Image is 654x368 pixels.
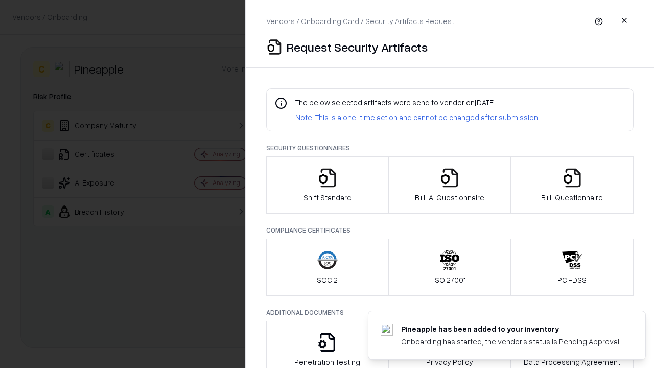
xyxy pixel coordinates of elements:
p: Privacy Policy [426,357,473,367]
p: B+L Questionnaire [541,192,603,203]
p: Additional Documents [266,308,634,317]
p: B+L AI Questionnaire [415,192,484,203]
button: PCI-DSS [510,239,634,296]
p: Note: This is a one-time action and cannot be changed after submission. [295,112,540,123]
p: Compliance Certificates [266,226,634,235]
div: Pineapple has been added to your inventory [401,324,621,334]
p: The below selected artifacts were send to vendor on [DATE] . [295,97,540,108]
img: pineappleenergy.com [381,324,393,336]
button: ISO 27001 [388,239,511,296]
p: Vendors / Onboarding Card / Security Artifacts Request [266,16,454,27]
p: Penetration Testing [294,357,360,367]
p: PCI-DSS [557,274,587,285]
button: B+L AI Questionnaire [388,156,511,214]
button: SOC 2 [266,239,389,296]
button: B+L Questionnaire [510,156,634,214]
p: Request Security Artifacts [287,39,428,55]
p: Data Processing Agreement [524,357,620,367]
p: Security Questionnaires [266,144,634,152]
p: ISO 27001 [433,274,466,285]
p: Shift Standard [303,192,352,203]
p: SOC 2 [317,274,338,285]
div: Onboarding has started, the vendor's status is Pending Approval. [401,336,621,347]
button: Shift Standard [266,156,389,214]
